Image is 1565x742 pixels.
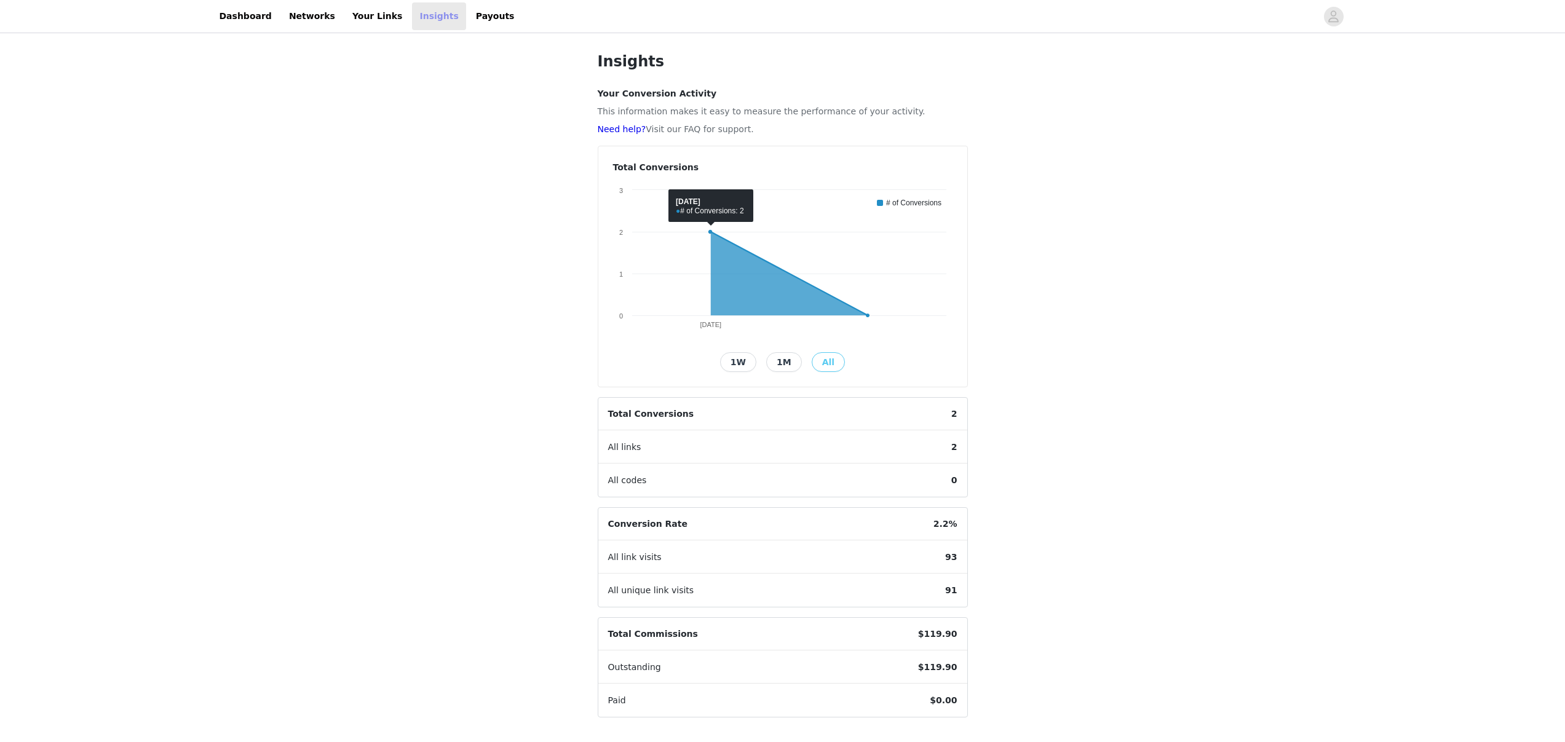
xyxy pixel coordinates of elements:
[766,352,802,372] button: 1M
[924,508,967,540] span: 2.2%
[941,398,967,430] span: 2
[212,2,279,30] a: Dashboard
[598,124,646,134] a: Need help?
[908,651,967,684] span: $119.90
[935,574,967,607] span: 91
[598,651,671,684] span: Outstanding
[598,50,968,73] h1: Insights
[619,229,622,236] text: 2
[619,270,622,278] text: 1
[598,105,968,118] p: This information makes it easy to measure the performance of your activity.
[282,2,343,30] a: Networks
[812,352,845,372] button: All
[598,541,672,574] span: All link visits
[598,123,968,136] p: Visit our FAQ for support.
[598,684,636,717] span: Paid
[720,352,756,372] button: 1W
[598,574,704,607] span: All unique link visits
[598,398,704,430] span: Total Conversions
[469,2,522,30] a: Payouts
[598,618,708,650] span: Total Commissions
[345,2,410,30] a: Your Links
[935,541,967,574] span: 93
[1328,7,1339,26] div: avatar
[619,187,622,194] text: 3
[908,618,967,650] span: $119.90
[700,321,721,328] text: [DATE]
[619,312,622,320] text: 0
[412,2,466,30] a: Insights
[941,431,967,464] span: 2
[941,464,967,497] span: 0
[598,464,657,497] span: All codes
[886,199,941,207] text: # of Conversions
[598,87,968,100] h4: Your Conversion Activity
[920,684,967,717] span: $0.00
[598,431,651,464] span: All links
[598,508,697,540] span: Conversion Rate
[613,161,953,174] h4: Total Conversions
